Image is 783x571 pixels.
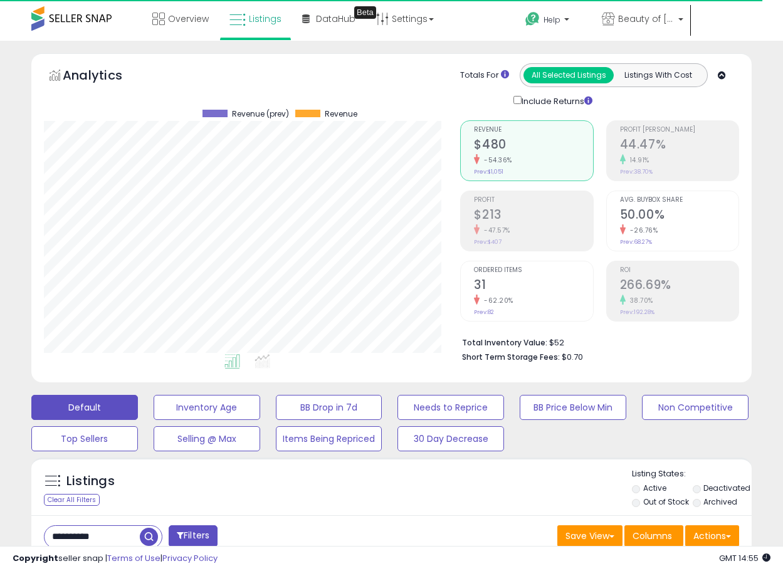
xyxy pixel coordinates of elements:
[520,395,626,420] button: BB Price Below Min
[620,267,738,274] span: ROI
[525,11,540,27] i: Get Help
[13,553,218,565] div: seller snap | |
[515,2,591,41] a: Help
[276,395,382,420] button: BB Drop in 7d
[31,395,138,420] button: Default
[620,127,738,134] span: Profit [PERSON_NAME]
[316,13,355,25] span: DataHub
[474,267,592,274] span: Ordered Items
[474,168,503,175] small: Prev: $1,051
[397,395,504,420] button: Needs to Reprice
[624,525,683,547] button: Columns
[154,426,260,451] button: Selling @ Max
[354,6,376,19] div: Tooltip anchor
[462,337,547,348] b: Total Inventory Value:
[462,334,730,349] li: $52
[523,67,614,83] button: All Selected Listings
[397,426,504,451] button: 30 Day Decrease
[276,426,382,451] button: Items Being Repriced
[460,70,509,81] div: Totals For
[474,137,592,154] h2: $480
[703,496,737,507] label: Archived
[620,137,738,154] h2: 44.47%
[462,352,560,362] b: Short Term Storage Fees:
[544,14,560,25] span: Help
[642,395,749,420] button: Non Competitive
[626,226,658,235] small: -26.76%
[620,278,738,295] h2: 266.69%
[562,351,583,363] span: $0.70
[643,496,689,507] label: Out of Stock
[620,238,652,246] small: Prev: 68.27%
[44,494,100,506] div: Clear All Filters
[620,168,653,175] small: Prev: 38.70%
[480,296,513,305] small: -62.20%
[480,155,512,165] small: -54.36%
[162,552,218,564] a: Privacy Policy
[557,525,623,547] button: Save View
[474,278,592,295] h2: 31
[154,395,260,420] button: Inventory Age
[474,308,494,316] small: Prev: 82
[480,226,510,235] small: -47.57%
[474,197,592,204] span: Profit
[504,93,607,108] div: Include Returns
[703,483,750,493] label: Deactivated
[613,67,703,83] button: Listings With Cost
[169,525,218,547] button: Filters
[31,426,138,451] button: Top Sellers
[232,110,289,118] span: Revenue (prev)
[620,308,654,316] small: Prev: 192.28%
[620,207,738,224] h2: 50.00%
[643,483,666,493] label: Active
[618,13,675,25] span: Beauty of [GEOGRAPHIC_DATA]
[249,13,281,25] span: Listings
[66,473,115,490] h5: Listings
[633,530,672,542] span: Columns
[107,552,160,564] a: Terms of Use
[474,127,592,134] span: Revenue
[325,110,357,118] span: Revenue
[13,552,58,564] strong: Copyright
[626,155,649,165] small: 14.91%
[719,552,770,564] span: 2025-10-9 14:55 GMT
[620,197,738,204] span: Avg. Buybox Share
[168,13,209,25] span: Overview
[632,468,752,480] p: Listing States:
[474,207,592,224] h2: $213
[626,296,653,305] small: 38.70%
[474,238,502,246] small: Prev: $407
[685,525,739,547] button: Actions
[63,66,147,87] h5: Analytics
